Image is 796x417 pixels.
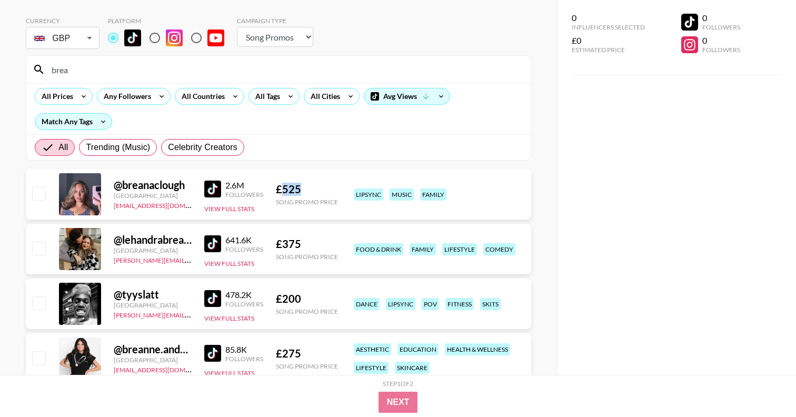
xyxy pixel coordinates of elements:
[204,205,254,213] button: View Full Stats
[114,233,192,246] div: @ lehandrabreanne
[124,29,141,46] img: TikTok
[572,35,645,46] div: £0
[572,46,645,54] div: Estimated Price
[204,235,221,252] img: TikTok
[86,141,150,154] span: Trending (Music)
[397,343,439,355] div: education
[114,192,192,200] div: [GEOGRAPHIC_DATA]
[204,290,221,307] img: TikTok
[225,180,263,191] div: 2.6M
[276,307,338,315] div: Song Promo Price
[225,245,263,253] div: Followers
[276,347,338,360] div: £ 275
[702,23,740,31] div: Followers
[480,298,501,310] div: skits
[114,343,192,356] div: @ breanne.andersonn
[108,17,233,25] div: Platform
[204,345,221,362] img: TikTok
[445,298,474,310] div: fitness
[225,300,263,308] div: Followers
[204,181,221,197] img: TikTok
[114,288,192,301] div: @ tyyslatt
[354,362,389,374] div: lifestyle
[383,380,413,388] div: Step 1 of 2
[204,314,254,322] button: View Full Stats
[702,13,740,23] div: 0
[225,355,263,363] div: Followers
[442,243,477,255] div: lifestyle
[249,88,282,104] div: All Tags
[572,23,645,31] div: Influencers Selected
[114,200,220,210] a: [EMAIL_ADDRESS][DOMAIN_NAME]
[483,243,515,255] div: comedy
[237,17,313,25] div: Campaign Type
[166,29,183,46] img: Instagram
[175,88,227,104] div: All Countries
[276,183,338,196] div: £ 525
[26,17,100,25] div: Currency
[364,88,450,104] div: Avg Views
[420,188,446,201] div: family
[445,343,510,355] div: health & wellness
[276,292,338,305] div: £ 200
[304,88,342,104] div: All Cities
[386,298,415,310] div: lipsync
[743,364,783,404] iframe: Drift Widget Chat Controller
[58,141,68,154] span: All
[276,362,338,370] div: Song Promo Price
[354,188,383,201] div: lipsync
[276,237,338,251] div: £ 375
[204,369,254,377] button: View Full Stats
[225,290,263,300] div: 478.2K
[97,88,153,104] div: Any Followers
[204,260,254,267] button: View Full Stats
[114,364,220,374] a: [EMAIL_ADDRESS][DOMAIN_NAME]
[354,343,391,355] div: aesthetic
[114,301,192,309] div: [GEOGRAPHIC_DATA]
[28,29,97,47] div: GBP
[45,61,524,78] input: Search by User Name
[225,191,263,198] div: Followers
[114,309,270,319] a: [PERSON_NAME][EMAIL_ADDRESS][DOMAIN_NAME]
[35,88,75,104] div: All Prices
[114,254,320,264] a: [PERSON_NAME][EMAIL_ADDRESS][PERSON_NAME][DOMAIN_NAME]
[379,392,418,413] button: Next
[225,344,263,355] div: 85.8K
[225,235,263,245] div: 641.6K
[276,198,338,206] div: Song Promo Price
[35,114,112,130] div: Match Any Tags
[395,362,430,374] div: skincare
[390,188,414,201] div: music
[168,141,237,154] span: Celebrity Creators
[276,253,338,261] div: Song Promo Price
[207,29,224,46] img: YouTube
[354,243,403,255] div: food & drink
[702,46,740,54] div: Followers
[114,356,192,364] div: [GEOGRAPHIC_DATA]
[410,243,436,255] div: family
[422,298,439,310] div: pov
[114,178,192,192] div: @ breanaclough
[572,13,645,23] div: 0
[114,246,192,254] div: [GEOGRAPHIC_DATA]
[702,35,740,46] div: 0
[354,298,380,310] div: dance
